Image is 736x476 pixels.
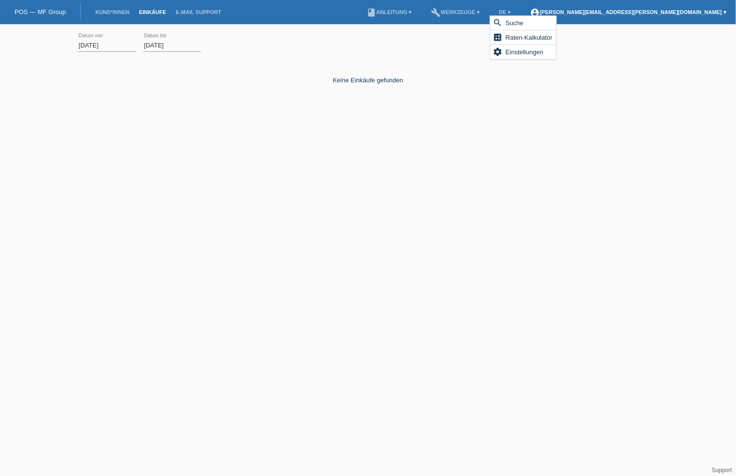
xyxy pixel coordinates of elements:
div: Keine Einkäufe gefunden [78,62,658,84]
span: Suche [504,17,525,29]
a: E-Mail Support [171,9,226,15]
a: POS — MF Group [15,8,66,15]
a: account_circle[PERSON_NAME][EMAIL_ADDRESS][PERSON_NAME][DOMAIN_NAME] ▾ [525,9,731,15]
i: calculate [493,32,502,42]
a: Support [712,467,732,474]
a: Kund*innen [90,9,134,15]
a: bookAnleitung ▾ [362,9,416,15]
i: book [367,8,376,17]
i: build [431,8,441,17]
span: Raten-Kalkulator [504,31,554,43]
span: Einstellungen [504,46,545,58]
i: settings [493,47,502,57]
i: account_circle [530,8,540,17]
a: buildWerkzeuge ▾ [427,9,485,15]
a: DE ▾ [494,9,515,15]
i: search [493,18,502,28]
a: Einkäufe [134,9,171,15]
